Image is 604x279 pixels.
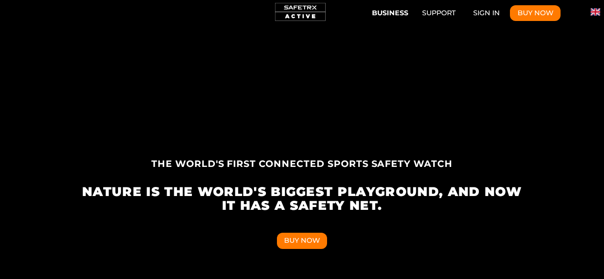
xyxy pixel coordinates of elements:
h1: NATURE IS THE WORLD'S BIGGEST PLAYGROUND, AND NOW IT HAS A SAFETY NET. [81,185,523,212]
a: Sign In [466,5,507,21]
img: en [591,7,600,17]
button: Buy Now [277,233,328,249]
a: Support [415,5,463,21]
button: Buy Now [510,5,561,21]
h4: THE WORLD'S FIRST CONNECTED SPORTS SAFETY WATCH [81,159,523,169]
button: Change language [591,7,600,17]
button: Business [369,4,412,20]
